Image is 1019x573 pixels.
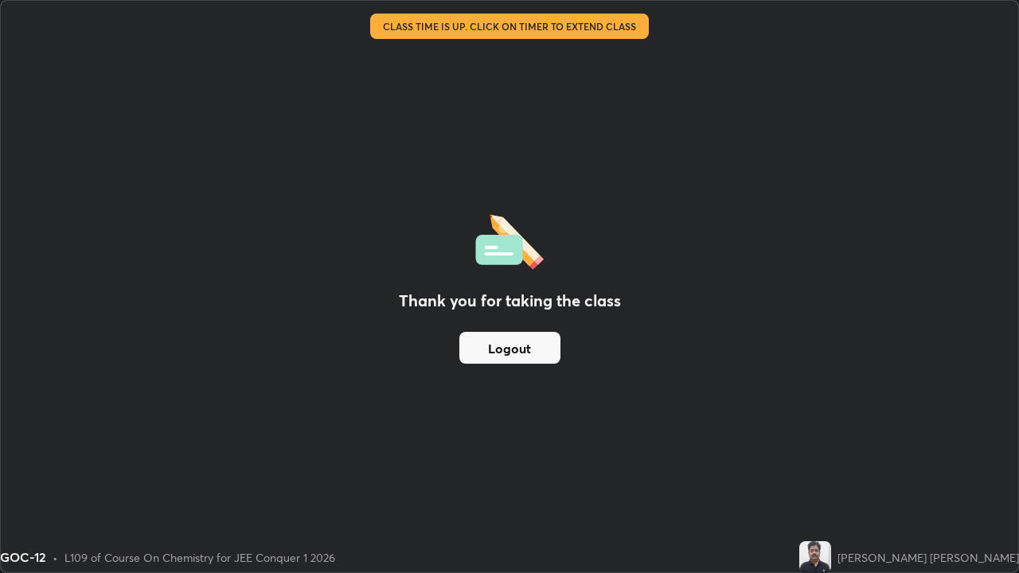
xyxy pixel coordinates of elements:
[799,541,831,573] img: b65781c8e2534093a3cbb5d1d1b042d9.jpg
[64,549,335,566] div: L109 of Course On Chemistry for JEE Conquer 1 2026
[475,209,544,270] img: offlineFeedback.1438e8b3.svg
[53,549,58,566] div: •
[399,289,621,313] h2: Thank you for taking the class
[837,549,1019,566] div: [PERSON_NAME] [PERSON_NAME]
[459,332,560,364] button: Logout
